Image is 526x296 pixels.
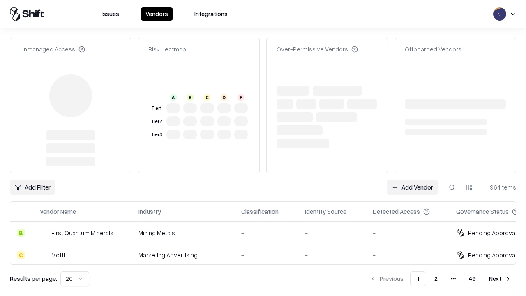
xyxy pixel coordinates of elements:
[373,251,443,259] div: -
[241,251,292,259] div: -
[40,229,48,237] img: First Quantum Minerals
[189,7,233,21] button: Integrations
[17,229,25,237] div: B
[150,131,163,138] div: Tier 3
[468,251,517,259] div: Pending Approval
[373,207,420,216] div: Detected Access
[138,207,161,216] div: Industry
[170,94,177,101] div: A
[387,180,438,195] a: Add Vendor
[40,207,76,216] div: Vendor Name
[17,251,25,259] div: C
[483,183,516,192] div: 964 items
[20,45,85,53] div: Unmanaged Access
[241,229,292,237] div: -
[462,271,482,286] button: 49
[141,7,173,21] button: Vendors
[148,45,186,53] div: Risk Heatmap
[484,271,516,286] button: Next
[138,229,228,237] div: Mining Metals
[97,7,124,21] button: Issues
[405,45,461,53] div: Offboarded Vendors
[305,207,346,216] div: Identity Source
[238,94,244,101] div: F
[138,251,228,259] div: Marketing Advertising
[305,251,360,259] div: -
[204,94,210,101] div: C
[277,45,358,53] div: Over-Permissive Vendors
[410,271,426,286] button: 1
[187,94,194,101] div: B
[40,251,48,259] img: Motti
[428,271,444,286] button: 2
[365,271,516,286] nav: pagination
[150,118,163,125] div: Tier 2
[305,229,360,237] div: -
[456,207,509,216] div: Governance Status
[10,274,57,283] p: Results per page:
[221,94,227,101] div: D
[150,105,163,112] div: Tier 1
[241,207,279,216] div: Classification
[51,229,113,237] div: First Quantum Minerals
[468,229,517,237] div: Pending Approval
[373,229,443,237] div: -
[10,180,55,195] button: Add Filter
[51,251,65,259] div: Motti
